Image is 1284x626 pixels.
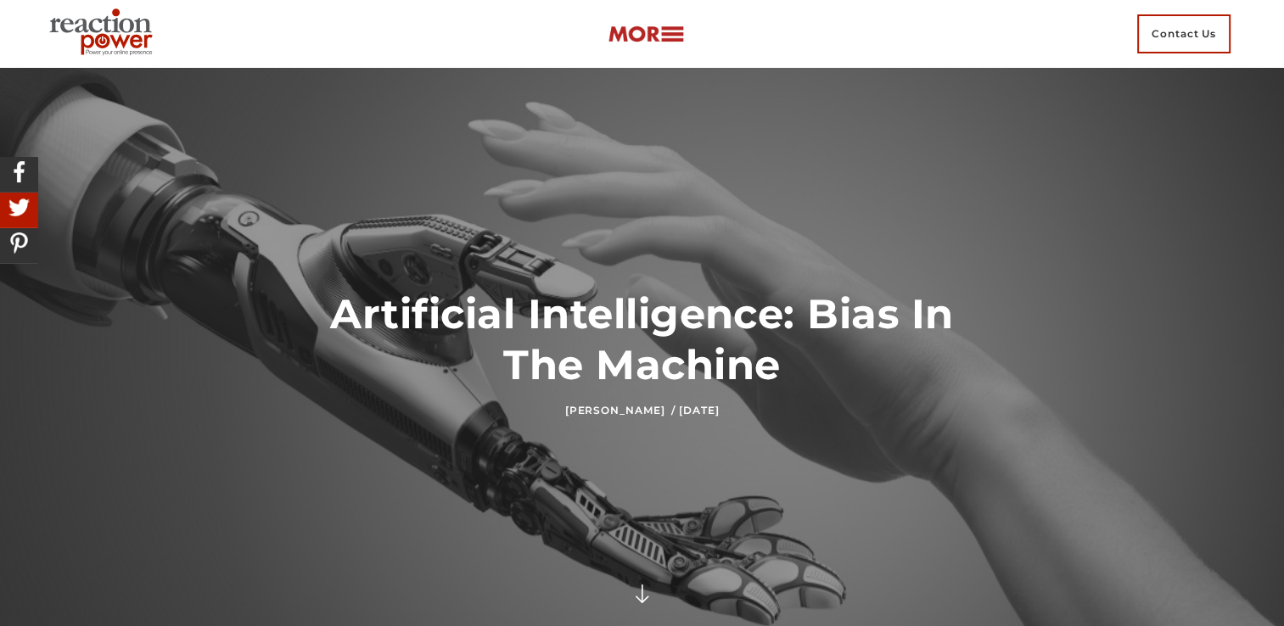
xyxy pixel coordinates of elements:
img: Share On Pinterest [4,228,34,258]
img: Share On Twitter [4,193,34,222]
img: Share On Facebook [4,157,34,187]
img: more-btn.png [608,25,684,44]
time: [DATE] [679,404,719,416]
a: [PERSON_NAME] / [565,404,676,416]
img: Executive Branding | Personal Branding Agency [42,3,165,64]
h1: Artificial Intelligence: Bias In The Machine [287,288,997,390]
span: Contact Us [1137,14,1231,53]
